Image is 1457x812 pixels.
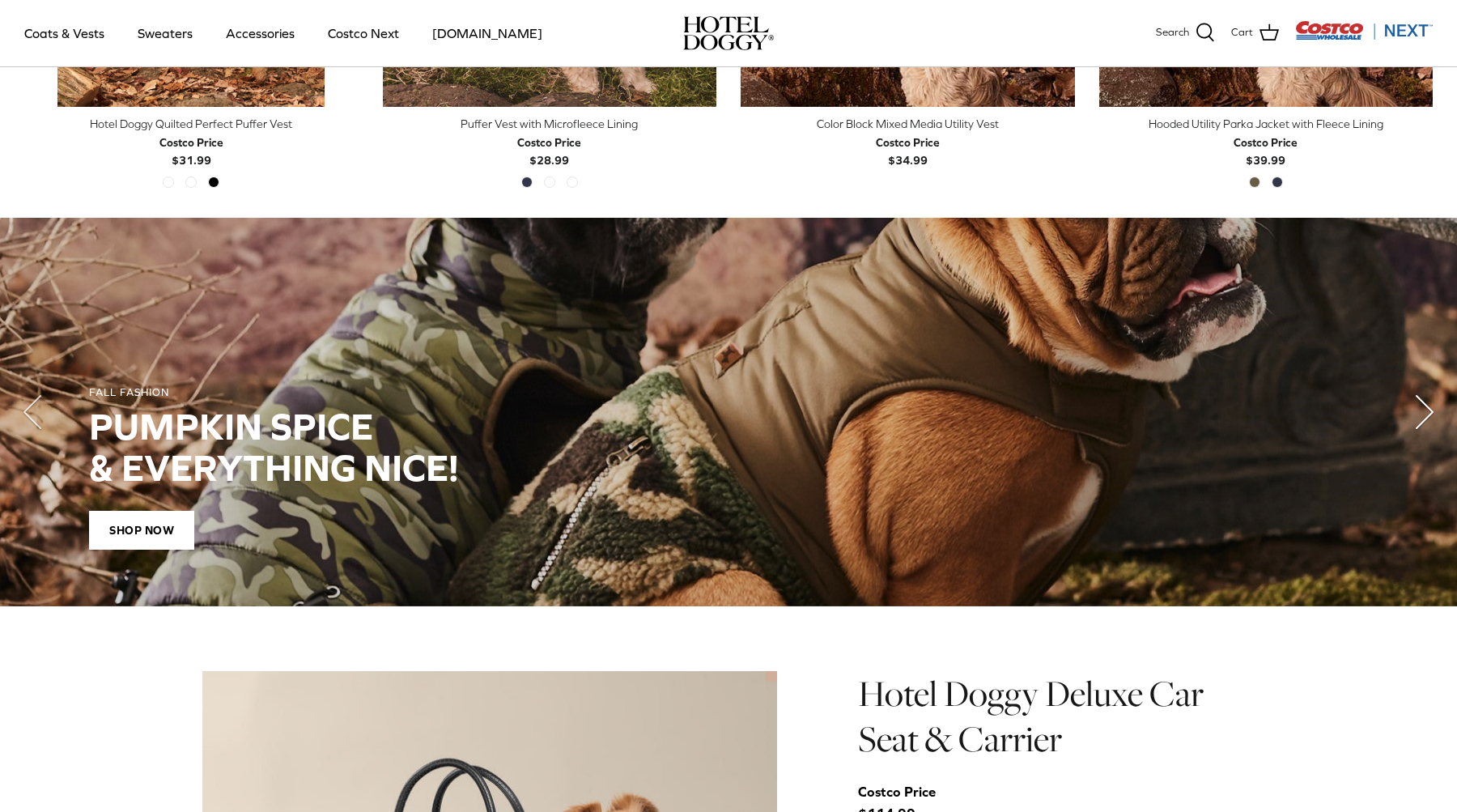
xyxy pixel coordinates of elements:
[858,781,936,803] div: Costco Price
[89,406,1368,488] h2: PUMPKIN SPICE & EVERYTHING NICE!
[517,134,581,151] div: Costco Price
[1295,20,1433,40] img: Costco Next
[383,115,717,169] a: Puffer Vest with Microfleece Lining Costco Price$28.99
[313,6,414,61] a: Costco Next
[24,115,359,169] a: Hotel Doggy Quilted Perfect Puffer Vest Costco Price$31.99
[858,671,1255,763] h1: Hotel Doggy Deluxe Car Seat & Carrier
[1234,134,1298,167] b: $39.99
[1231,23,1279,44] a: Cart
[1234,134,1298,151] div: Costco Price
[1156,23,1215,44] a: Search
[1231,24,1253,41] span: Cart
[89,386,1368,400] div: FALL FASHION
[211,6,309,61] a: Accessories
[683,16,774,50] img: hoteldoggycom
[159,134,223,167] b: $31.99
[1156,24,1189,41] span: Search
[159,134,223,151] div: Costco Price
[1099,115,1434,169] a: Hooded Utility Parka Jacket with Fleece Lining Costco Price$39.99
[683,16,774,50] a: hoteldoggy.com hoteldoggycom
[418,6,557,61] a: [DOMAIN_NAME]
[876,134,940,167] b: $34.99
[876,134,940,151] div: Costco Price
[89,511,194,550] span: SHOP NOW
[24,115,359,133] div: Hotel Doggy Quilted Perfect Puffer Vest
[123,6,207,61] a: Sweaters
[741,115,1075,133] div: Color Block Mixed Media Utility Vest
[741,115,1075,169] a: Color Block Mixed Media Utility Vest Costco Price$34.99
[1099,115,1434,133] div: Hooded Utility Parka Jacket with Fleece Lining
[1392,380,1457,444] button: Next
[10,6,119,61] a: Coats & Vests
[1295,31,1433,43] a: Visit Costco Next
[517,134,581,167] b: $28.99
[383,115,717,133] div: Puffer Vest with Microfleece Lining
